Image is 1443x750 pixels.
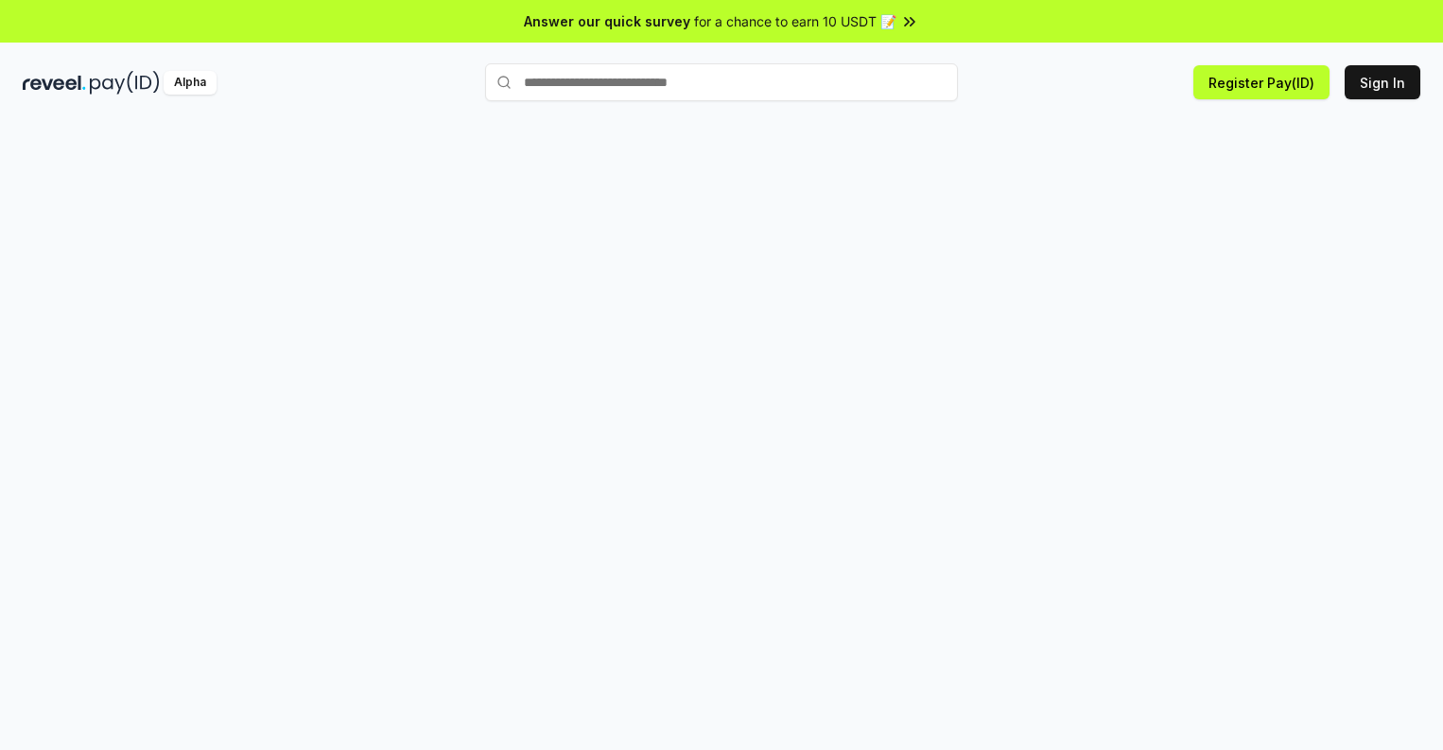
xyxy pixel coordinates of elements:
[524,11,690,31] span: Answer our quick survey
[23,71,86,95] img: reveel_dark
[164,71,217,95] div: Alpha
[1345,65,1420,99] button: Sign In
[90,71,160,95] img: pay_id
[694,11,896,31] span: for a chance to earn 10 USDT 📝
[1193,65,1330,99] button: Register Pay(ID)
